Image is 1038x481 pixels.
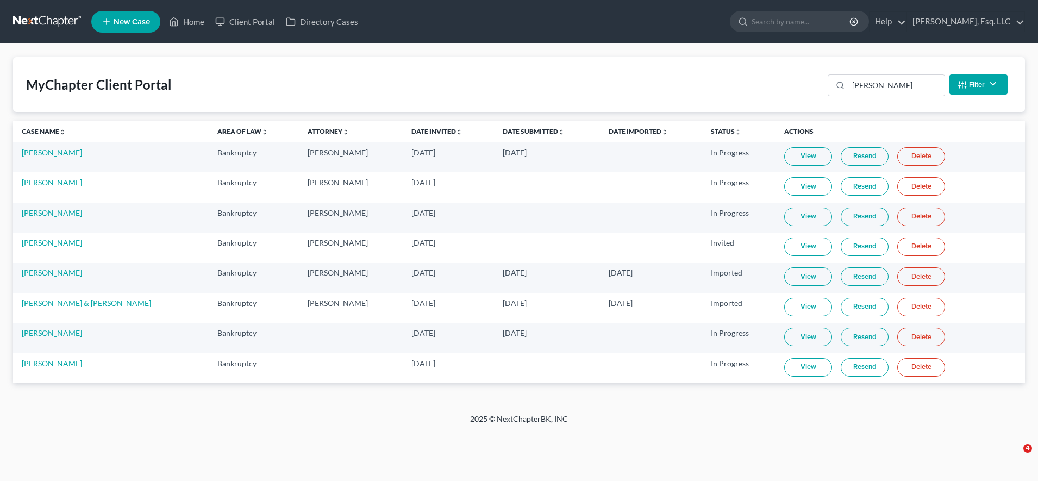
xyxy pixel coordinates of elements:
[702,142,776,172] td: In Progress
[848,75,945,96] input: Search...
[217,127,268,135] a: Area of Lawunfold_more
[841,238,889,256] a: Resend
[299,142,403,172] td: [PERSON_NAME]
[784,177,832,196] a: View
[897,267,945,286] a: Delete
[702,293,776,323] td: Imported
[411,127,462,135] a: Date Invitedunfold_more
[411,359,435,368] span: [DATE]
[411,238,435,247] span: [DATE]
[411,328,435,338] span: [DATE]
[503,127,565,135] a: Date Submittedunfold_more
[702,263,776,293] td: Imported
[22,208,82,217] a: [PERSON_NAME]
[22,359,82,368] a: [PERSON_NAME]
[558,129,565,135] i: unfold_more
[661,129,668,135] i: unfold_more
[897,358,945,377] a: Delete
[841,298,889,316] a: Resend
[503,148,527,157] span: [DATE]
[702,172,776,202] td: In Progress
[209,203,299,233] td: Bankruptcy
[261,129,268,135] i: unfold_more
[784,208,832,226] a: View
[841,208,889,226] a: Resend
[897,238,945,256] a: Delete
[210,12,280,32] a: Client Portal
[299,263,403,293] td: [PERSON_NAME]
[59,129,66,135] i: unfold_more
[209,414,829,433] div: 2025 © NextChapterBK, INC
[308,127,349,135] a: Attorneyunfold_more
[776,121,1025,142] th: Actions
[897,328,945,346] a: Delete
[209,353,299,383] td: Bankruptcy
[209,233,299,263] td: Bankruptcy
[841,358,889,377] a: Resend
[411,208,435,217] span: [DATE]
[897,298,945,316] a: Delete
[299,203,403,233] td: [PERSON_NAME]
[503,298,527,308] span: [DATE]
[841,328,889,346] a: Resend
[503,268,527,277] span: [DATE]
[22,127,66,135] a: Case Nameunfold_more
[841,147,889,166] a: Resend
[897,177,945,196] a: Delete
[702,203,776,233] td: In Progress
[22,238,82,247] a: [PERSON_NAME]
[299,233,403,263] td: [PERSON_NAME]
[735,129,741,135] i: unfold_more
[342,129,349,135] i: unfold_more
[209,323,299,353] td: Bankruptcy
[411,298,435,308] span: [DATE]
[209,263,299,293] td: Bankruptcy
[22,148,82,157] a: [PERSON_NAME]
[209,142,299,172] td: Bankruptcy
[784,298,832,316] a: View
[609,268,633,277] span: [DATE]
[784,358,832,377] a: View
[1023,444,1032,453] span: 4
[897,147,945,166] a: Delete
[702,233,776,263] td: Invited
[702,323,776,353] td: In Progress
[841,177,889,196] a: Resend
[907,12,1024,32] a: [PERSON_NAME], Esq. LLC
[411,268,435,277] span: [DATE]
[164,12,210,32] a: Home
[897,208,945,226] a: Delete
[411,148,435,157] span: [DATE]
[870,12,906,32] a: Help
[841,267,889,286] a: Resend
[26,76,172,93] div: MyChapter Client Portal
[784,328,832,346] a: View
[784,267,832,286] a: View
[209,172,299,202] td: Bankruptcy
[702,353,776,383] td: In Progress
[280,12,364,32] a: Directory Cases
[22,328,82,338] a: [PERSON_NAME]
[299,293,403,323] td: [PERSON_NAME]
[752,11,851,32] input: Search by name...
[114,18,150,26] span: New Case
[456,129,462,135] i: unfold_more
[784,147,832,166] a: View
[609,127,668,135] a: Date Importedunfold_more
[299,172,403,202] td: [PERSON_NAME]
[503,328,527,338] span: [DATE]
[209,293,299,323] td: Bankruptcy
[949,74,1008,95] button: Filter
[609,298,633,308] span: [DATE]
[711,127,741,135] a: Statusunfold_more
[22,178,82,187] a: [PERSON_NAME]
[22,268,82,277] a: [PERSON_NAME]
[411,178,435,187] span: [DATE]
[22,298,151,308] a: [PERSON_NAME] & [PERSON_NAME]
[784,238,832,256] a: View
[1001,444,1027,470] iframe: Intercom live chat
